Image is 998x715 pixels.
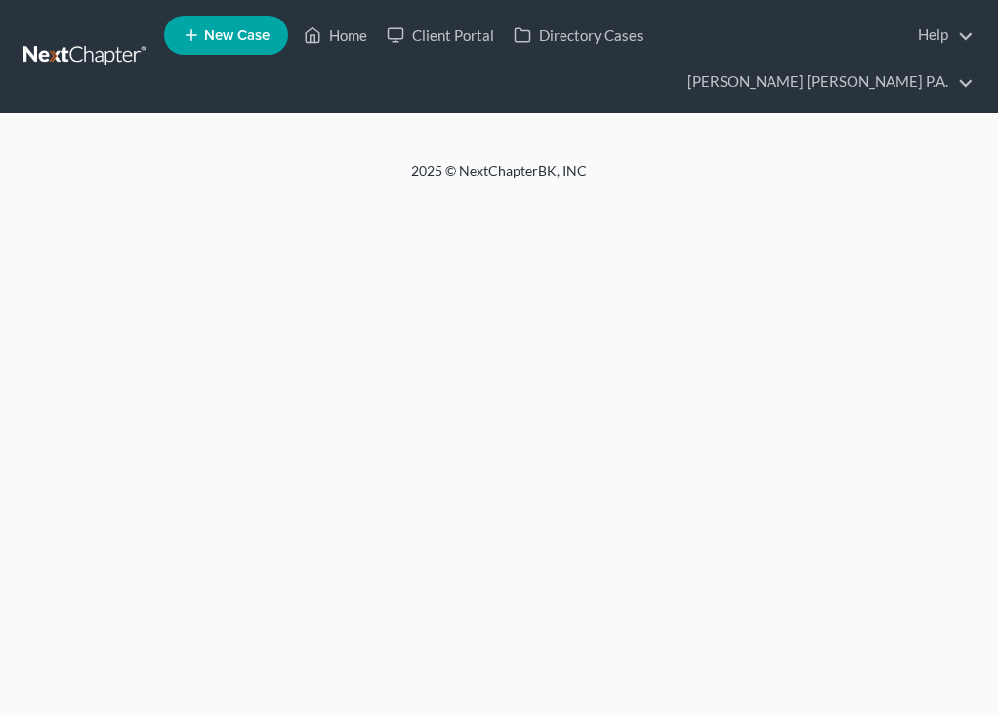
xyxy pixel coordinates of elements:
div: 2025 © NextChapterBK, INC [30,161,968,196]
a: Directory Cases [504,18,653,53]
a: Client Portal [377,18,504,53]
a: [PERSON_NAME] [PERSON_NAME] P.A. [678,64,974,100]
a: Help [908,18,974,53]
new-legal-case-button: New Case [164,16,288,55]
a: Home [294,18,377,53]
